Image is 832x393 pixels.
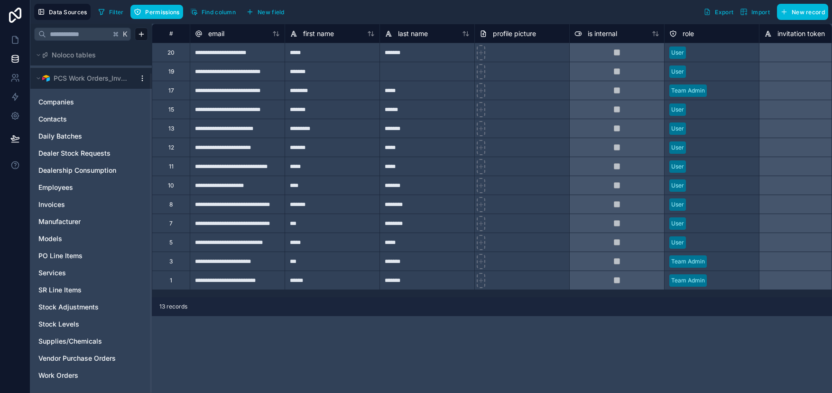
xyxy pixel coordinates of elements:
a: Companies [38,97,125,107]
a: Invoices [38,200,125,209]
div: 7 [169,220,173,227]
button: Find column [187,5,239,19]
div: User [671,162,684,171]
div: Team Admin [671,86,705,95]
a: Dealer Stock Requests [38,149,125,158]
span: Permissions [145,9,179,16]
span: Manufacturer [38,217,81,226]
div: PO Line Items [34,248,148,263]
span: Contacts [38,114,67,124]
div: 17 [168,87,174,94]
div: Invoices [34,197,148,212]
div: User [671,181,684,190]
a: Dealership Consumption [38,166,125,175]
div: User [671,200,684,209]
a: SR Line Items [38,285,125,295]
div: # [159,30,183,37]
button: Data Sources [34,4,91,20]
div: Employees [34,180,148,195]
div: Contacts [34,112,148,127]
span: Export [715,9,733,16]
span: Stock Adjustments [38,302,99,312]
div: User [671,48,684,57]
a: Services [38,268,125,278]
span: Find column [202,9,236,16]
span: Work Orders [38,371,78,380]
button: Filter [94,5,127,19]
div: 5 [169,239,173,246]
div: 10 [168,182,174,189]
span: Invoices [38,200,65,209]
span: K [122,31,129,37]
span: Dealership Consumption [38,166,116,175]
a: Stock Levels [38,319,125,329]
span: PO Line Items [38,251,83,261]
span: Daily Batches [38,131,82,141]
div: Manufacturer [34,214,148,229]
div: 13 [168,125,174,132]
div: Daily Batches [34,129,148,144]
div: User [671,67,684,76]
span: invitation token [777,29,825,38]
div: Stock Adjustments [34,299,148,315]
button: New record [777,4,828,20]
img: Airtable Logo [42,75,50,82]
div: User [671,238,684,247]
div: User [671,105,684,114]
div: 1 [170,277,172,284]
div: Services [34,265,148,281]
div: Companies [34,94,148,110]
span: Employees [38,183,73,192]
div: Stock Levels [34,317,148,332]
span: SR Line Items [38,285,82,295]
a: Stock Adjustments [38,302,125,312]
div: User [671,143,684,152]
div: Team Admin [671,276,705,285]
button: Airtable LogoPCS Work Orders_Invoicing [34,72,135,85]
div: 15 [168,106,174,113]
button: New field [243,5,288,19]
span: Filter [109,9,124,16]
div: Dealership Consumption [34,163,148,178]
span: 13 records [159,303,187,310]
a: Employees [38,183,125,192]
span: first name [303,29,334,38]
button: Permissions [130,5,183,19]
span: profile picture [493,29,536,38]
a: Models [38,234,125,243]
span: email [208,29,224,38]
span: Supplies/Chemicals [38,337,102,346]
div: User [671,219,684,228]
a: Contacts [38,114,125,124]
span: Services [38,268,66,278]
div: 12 [168,144,174,151]
div: SR Line Items [34,282,148,298]
a: Permissions [130,5,186,19]
div: Models [34,231,148,246]
div: 11 [169,163,174,170]
div: Dealer Stock Requests [34,146,148,161]
div: 3 [169,258,173,265]
span: last name [398,29,428,38]
a: Daily Batches [38,131,125,141]
a: PO Line Items [38,251,125,261]
a: Manufacturer [38,217,125,226]
span: PCS Work Orders_Invoicing [54,74,130,83]
span: Import [751,9,770,16]
a: New record [773,4,828,20]
span: Noloco tables [52,50,96,60]
a: Supplies/Chemicals [38,337,125,346]
button: Noloco tables [34,48,142,62]
span: Companies [38,97,74,107]
div: Work Orders [34,368,148,383]
span: New field [258,9,285,16]
div: 19 [168,68,174,75]
div: 20 [167,49,175,56]
span: Vendor Purchase Orders [38,354,116,363]
span: Stock Levels [38,319,79,329]
button: Export [700,4,737,20]
a: Vendor Purchase Orders [38,354,125,363]
div: 8 [169,201,173,208]
span: role [683,29,694,38]
span: Data Sources [49,9,87,16]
